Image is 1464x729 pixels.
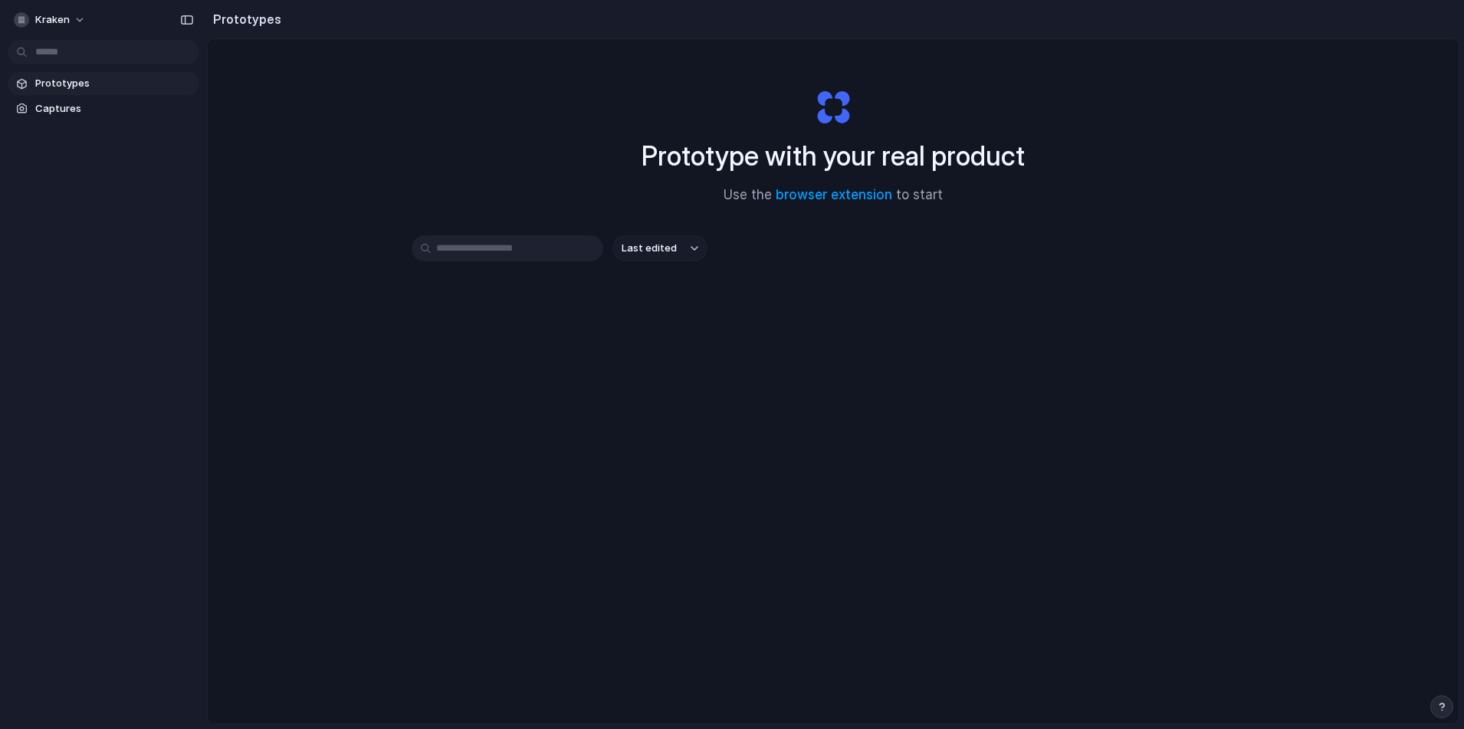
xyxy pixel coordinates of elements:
h2: Prototypes [207,10,281,28]
button: Kraken [8,8,94,32]
span: Last edited [622,241,677,256]
a: Prototypes [8,72,199,95]
span: Prototypes [35,76,193,91]
span: Use the to start [724,186,943,205]
span: Kraken [35,12,70,28]
button: Last edited [612,235,707,261]
span: Captures [35,101,193,117]
a: Captures [8,97,199,120]
h1: Prototype with your real product [642,136,1025,176]
a: browser extension [776,187,892,202]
